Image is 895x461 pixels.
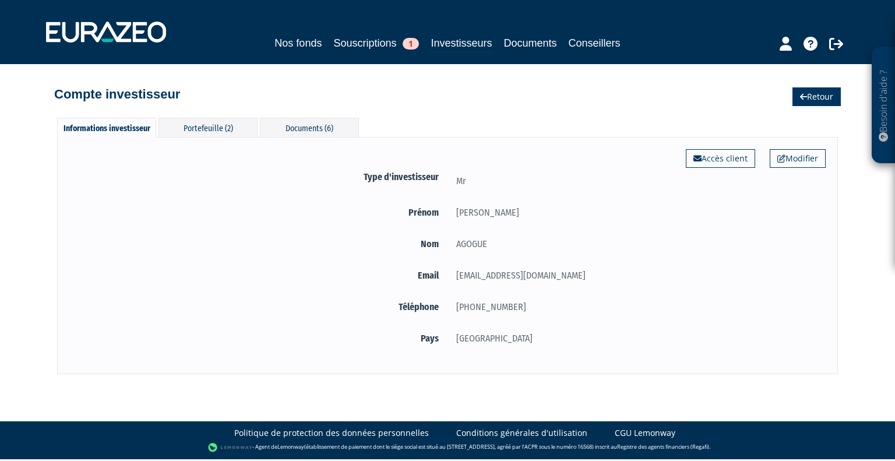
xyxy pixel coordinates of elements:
[447,237,826,251] div: AGOGUE
[208,442,253,453] img: logo-lemonway.png
[69,300,447,314] label: Téléphone
[69,268,447,283] label: Email
[333,35,419,51] a: Souscriptions1
[260,118,359,137] div: Documents (6)
[447,300,826,314] div: [PHONE_NUMBER]
[431,35,492,53] a: Investisseurs
[158,118,258,137] div: Portefeuille (2)
[403,38,419,50] span: 1
[686,149,755,168] a: Accès client
[569,35,621,51] a: Conseillers
[504,35,557,51] a: Documents
[792,87,841,106] a: Retour
[447,331,826,346] div: [GEOGRAPHIC_DATA]
[69,170,447,184] label: Type d'investisseur
[447,205,826,220] div: [PERSON_NAME]
[46,22,166,43] img: 1732889491-logotype_eurazeo_blanc_rvb.png
[447,174,826,188] div: Mr
[274,35,322,51] a: Nos fonds
[54,87,180,101] h4: Compte investisseur
[277,444,304,451] a: Lemonway
[770,149,826,168] a: Modifier
[69,205,447,220] label: Prénom
[615,427,675,439] a: CGU Lemonway
[69,331,447,346] label: Pays
[69,237,447,251] label: Nom
[617,444,709,451] a: Registre des agents financiers (Regafi)
[12,442,883,453] div: - Agent de (établissement de paiement dont le siège social est situé au [STREET_ADDRESS], agréé p...
[447,268,826,283] div: [EMAIL_ADDRESS][DOMAIN_NAME]
[234,427,429,439] a: Politique de protection des données personnelles
[456,427,587,439] a: Conditions générales d'utilisation
[877,53,890,158] p: Besoin d'aide ?
[57,118,156,138] div: Informations investisseur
